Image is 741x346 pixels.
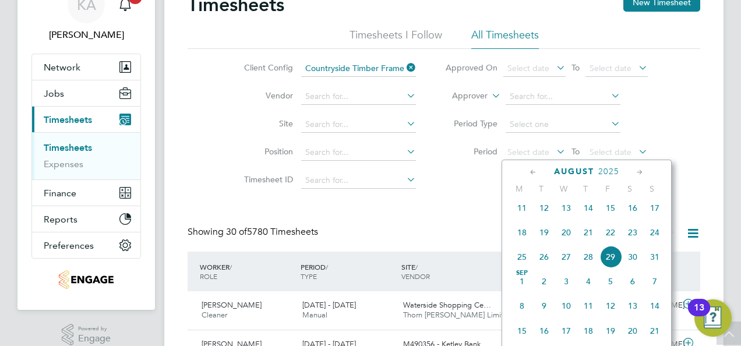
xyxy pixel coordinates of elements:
[202,310,227,320] span: Cleaner
[644,197,666,219] span: 17
[301,61,416,77] input: Search for...
[302,310,327,320] span: Manual
[590,147,631,157] span: Select date
[32,107,140,132] button: Timesheets
[241,174,293,185] label: Timesheet ID
[599,246,622,268] span: 29
[599,221,622,243] span: 22
[197,256,298,287] div: WORKER
[32,180,140,206] button: Finance
[78,324,111,334] span: Powered by
[511,246,533,268] span: 25
[511,221,533,243] span: 18
[44,114,92,125] span: Timesheets
[599,320,622,342] span: 19
[59,270,113,289] img: thornbaker-logo-retina.png
[301,144,416,161] input: Search for...
[555,295,577,317] span: 10
[644,221,666,243] span: 24
[555,221,577,243] span: 20
[694,299,732,337] button: Open Resource Center, 13 new notifications
[415,262,418,271] span: /
[574,183,597,194] span: T
[32,54,140,80] button: Network
[226,226,318,238] span: 5780 Timesheets
[32,206,140,232] button: Reports
[301,89,416,105] input: Search for...
[445,62,497,73] label: Approved On
[641,183,663,194] span: S
[598,167,619,176] span: 2025
[241,118,293,129] label: Site
[511,270,533,292] span: 1
[631,228,675,239] label: All
[499,296,559,315] div: £396.72
[552,183,574,194] span: W
[568,144,583,159] span: To
[533,246,555,268] span: 26
[302,300,356,310] span: [DATE] - [DATE]
[511,295,533,317] span: 8
[31,270,141,289] a: Go to home page
[622,270,644,292] span: 6
[507,147,549,157] span: Select date
[644,320,666,342] span: 21
[32,132,140,179] div: Timesheets
[326,262,328,271] span: /
[350,28,442,49] li: Timesheets I Follow
[511,320,533,342] span: 15
[644,270,666,292] span: 7
[577,246,599,268] span: 28
[398,256,499,287] div: SITE
[619,183,641,194] span: S
[202,300,262,310] span: [PERSON_NAME]
[577,320,599,342] span: 18
[403,300,491,310] span: Waterside Shopping Ce…
[533,221,555,243] span: 19
[555,270,577,292] span: 3
[44,240,94,251] span: Preferences
[471,28,539,49] li: All Timesheets
[599,197,622,219] span: 15
[301,116,416,133] input: Search for...
[403,310,512,320] span: Thorn [PERSON_NAME] Limited
[577,270,599,292] span: 4
[44,214,77,225] span: Reports
[230,262,232,271] span: /
[599,295,622,317] span: 12
[301,172,416,189] input: Search for...
[622,320,644,342] span: 20
[32,80,140,106] button: Jobs
[241,146,293,157] label: Position
[644,246,666,268] span: 31
[511,197,533,219] span: 11
[577,295,599,317] span: 11
[622,221,644,243] span: 23
[622,246,644,268] span: 30
[435,90,488,102] label: Approver
[694,308,704,323] div: 13
[590,63,631,73] span: Select date
[507,63,549,73] span: Select date
[401,271,430,281] span: VENDOR
[506,89,620,105] input: Search for...
[508,183,530,194] span: M
[44,88,64,99] span: Jobs
[597,183,619,194] span: F
[568,60,583,75] span: To
[577,197,599,219] span: 14
[445,146,497,157] label: Period
[241,90,293,101] label: Vendor
[530,183,552,194] span: T
[555,320,577,342] span: 17
[31,28,141,42] span: Kerry Asawla
[533,295,555,317] span: 9
[32,232,140,258] button: Preferences
[241,62,293,73] label: Client Config
[298,256,398,287] div: PERIOD
[78,334,111,344] span: Engage
[644,295,666,317] span: 14
[301,271,317,281] span: TYPE
[44,188,76,199] span: Finance
[445,118,497,129] label: Period Type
